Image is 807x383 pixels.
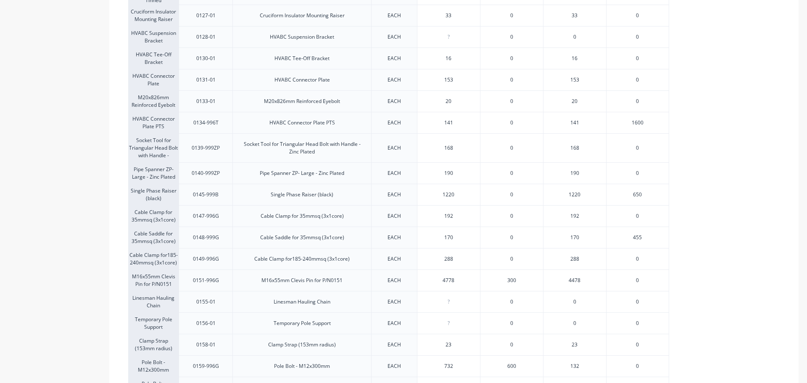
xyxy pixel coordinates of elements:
[193,191,219,198] div: 0145-999B
[417,112,480,133] div: 141
[192,169,220,177] div: 0140-999ZP
[636,362,639,370] span: 0
[636,12,639,19] span: 0
[271,191,333,198] div: Single Phase Raiser (black)
[388,277,401,284] div: EACH
[128,133,179,162] div: Socket Tool for Triangular Head Bolt with Handle -
[196,298,216,306] div: 0155-01
[388,98,401,105] div: EACH
[196,98,216,105] div: 0133-01
[510,76,513,84] span: 0
[507,277,516,284] span: 300
[543,269,606,291] div: 4478
[388,169,401,177] div: EACH
[196,55,216,62] div: 0130-01
[417,26,480,48] div: ?
[128,227,179,248] div: Cable Saddle for 35mmsq (3x1core)
[636,33,639,41] span: 0
[543,291,606,312] div: 0
[417,184,480,205] div: 1220
[543,355,606,377] div: 132
[261,212,344,220] div: Cable Clamp for 35mmsq (3x1core)
[193,234,219,241] div: 0148-999G
[270,33,334,41] div: HVABC Suspension Bracket
[417,137,480,158] div: 168
[388,234,401,241] div: EACH
[274,362,330,370] div: Pole Bolt - M12x300mm
[636,298,639,306] span: 0
[417,206,480,227] div: 192
[274,320,331,327] div: Temporary Pole Support
[128,184,179,205] div: Single Phase Raiser (black)
[633,191,642,198] span: 650
[543,90,606,112] div: 20
[193,255,219,263] div: 0149-996G
[510,341,513,349] span: 0
[510,169,513,177] span: 0
[274,76,330,84] div: HVABC Connector Plate
[417,270,480,291] div: 4778
[510,98,513,105] span: 0
[417,48,480,69] div: 16
[510,55,513,62] span: 0
[543,205,606,227] div: 192
[543,26,606,48] div: 0
[417,5,480,26] div: 33
[388,191,401,198] div: EACH
[507,362,516,370] span: 600
[269,119,335,127] div: HVABC Connector Plate PTS
[543,69,606,90] div: 153
[128,334,179,355] div: Clamp Strap (153mm radius)
[128,90,179,112] div: M20x826mm Reinforced Eyebolt
[196,12,216,19] div: 0127-01
[636,320,639,327] span: 0
[632,119,643,127] span: 1600
[633,234,642,241] span: 455
[510,191,513,198] span: 0
[196,76,216,84] div: 0131-01
[260,234,344,241] div: Cable Saddle for 35mmsq (3x1core)
[128,5,179,26] div: Cruciform Insulator Mounting Raiser
[128,112,179,133] div: HVABC Connector Plate PTS
[128,269,179,291] div: M16x55mm Clevis Pin for P/N0151
[636,144,639,152] span: 0
[417,356,480,377] div: 732
[260,12,345,19] div: Cruciform Insulator Mounting Raiser
[417,91,480,112] div: 20
[388,119,401,127] div: EACH
[388,144,401,152] div: EACH
[388,33,401,41] div: EACH
[417,227,480,248] div: 170
[636,341,639,349] span: 0
[543,112,606,133] div: 141
[543,184,606,205] div: 1220
[388,76,401,84] div: EACH
[510,212,513,220] span: 0
[193,362,219,370] div: 0159-996G
[274,55,330,62] div: HVABC Tee-Off Bracket
[636,169,639,177] span: 0
[510,33,513,41] span: 0
[268,341,336,349] div: Clamp Strap (153mm radius)
[388,55,401,62] div: EACH
[636,212,639,220] span: 0
[196,320,216,327] div: 0156-01
[417,163,480,184] div: 190
[543,48,606,69] div: 16
[543,312,606,334] div: 0
[128,291,179,312] div: Linesman Hauling Chain
[388,298,401,306] div: EACH
[128,248,179,269] div: Cable Clamp for185-240mmsq (3x1core)
[193,212,219,220] div: 0147-996G
[274,298,330,306] div: Linesman Hauling Chain
[388,362,401,370] div: EACH
[254,255,350,263] div: Cable Clamp for185-240mmsq (3x1core)
[417,248,480,269] div: 288
[128,205,179,227] div: Cable Clamp for 35mmsq (3x1core)
[260,169,344,177] div: Pipe Spanner ZP- Large - Zinc Plated
[510,298,513,306] span: 0
[543,334,606,355] div: 23
[192,144,220,152] div: 0139-999ZP
[636,255,639,263] span: 0
[196,33,216,41] div: 0128-01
